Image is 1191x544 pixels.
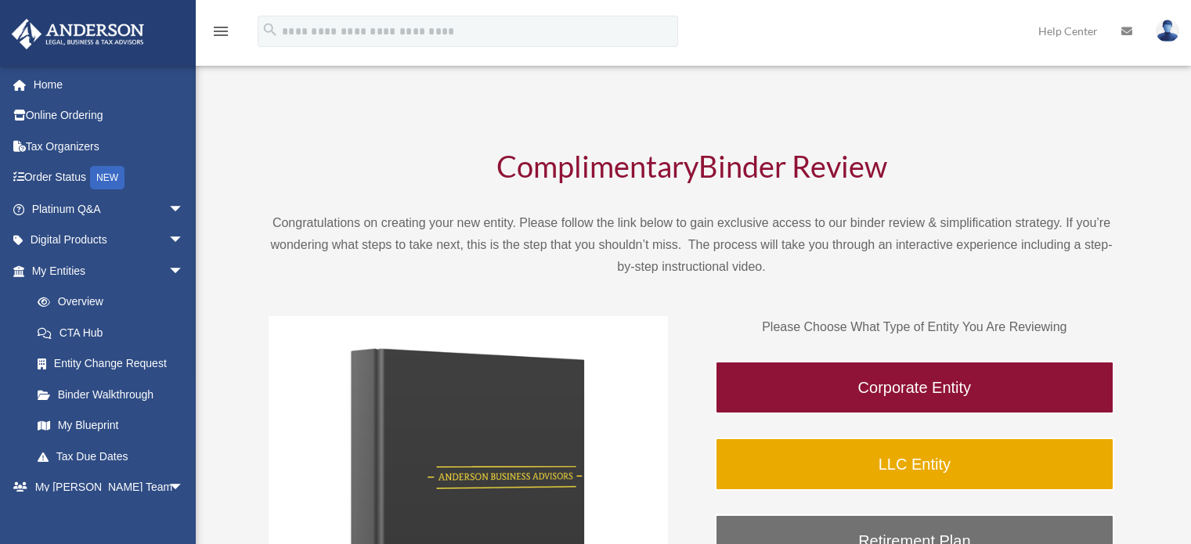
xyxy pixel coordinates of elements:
a: Order StatusNEW [11,162,208,194]
p: Congratulations on creating your new entity. Please follow the link below to gain exclusive acces... [269,212,1114,278]
a: Platinum Q&Aarrow_drop_down [11,193,208,225]
a: Home [11,69,208,100]
a: Tax Organizers [11,131,208,162]
a: My Entitiesarrow_drop_down [11,255,208,286]
span: arrow_drop_down [168,193,200,225]
a: Entity Change Request [22,348,208,380]
span: Binder Review [698,148,887,184]
a: Tax Due Dates [22,441,208,472]
a: My [PERSON_NAME] Teamarrow_drop_down [11,472,208,503]
div: NEW [90,166,125,189]
a: Corporate Entity [715,361,1114,414]
a: LLC Entity [715,438,1114,491]
a: Digital Productsarrow_drop_down [11,225,208,256]
p: Please Choose What Type of Entity You Are Reviewing [715,316,1114,338]
a: Binder Walkthrough [22,379,200,410]
span: arrow_drop_down [168,472,200,504]
img: User Pic [1156,20,1179,42]
span: arrow_drop_down [168,225,200,257]
a: menu [211,27,230,41]
i: menu [211,22,230,41]
a: My Blueprint [22,410,208,441]
img: Anderson Advisors Platinum Portal [7,19,149,49]
span: arrow_drop_down [168,255,200,287]
a: Online Ordering [11,100,208,131]
i: search [262,21,279,38]
a: Overview [22,286,208,318]
a: CTA Hub [22,317,208,348]
span: Complimentary [496,148,698,184]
